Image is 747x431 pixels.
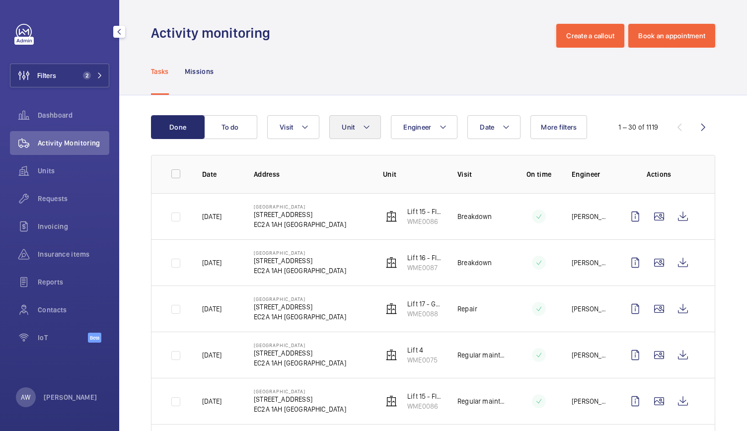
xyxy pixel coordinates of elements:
[329,115,381,139] button: Unit
[618,122,658,132] div: 1 – 30 of 1119
[556,24,624,48] button: Create a callout
[467,115,521,139] button: Date
[403,123,431,131] span: Engineer
[254,169,367,179] p: Address
[391,115,457,139] button: Engineer
[457,304,477,314] p: Repair
[254,388,346,394] p: [GEOGRAPHIC_DATA]
[342,123,355,131] span: Unit
[38,138,109,148] span: Activity Monitoring
[254,256,346,266] p: [STREET_ADDRESS]
[202,350,222,360] p: [DATE]
[151,115,205,139] button: Done
[623,169,695,179] p: Actions
[38,333,88,343] span: IoT
[185,67,214,76] p: Missions
[88,333,101,343] span: Beta
[280,123,293,131] span: Visit
[254,348,346,358] p: [STREET_ADDRESS]
[407,345,438,355] p: Lift 4
[38,277,109,287] span: Reports
[457,396,506,406] p: Regular maintenance
[385,349,397,361] img: elevator.svg
[38,221,109,231] span: Invoicing
[407,299,442,309] p: Lift 17 - Goods Lift - Loading Bay
[38,305,109,315] span: Contacts
[407,309,442,319] p: WME0088
[457,212,492,221] p: Breakdown
[267,115,319,139] button: Visit
[457,169,506,179] p: Visit
[522,169,556,179] p: On time
[572,212,607,221] p: [PERSON_NAME]
[254,250,346,256] p: [GEOGRAPHIC_DATA]
[202,258,222,268] p: [DATE]
[202,212,222,221] p: [DATE]
[254,358,346,368] p: EC2A 1AH [GEOGRAPHIC_DATA]
[204,115,257,139] button: To do
[151,24,276,42] h1: Activity monitoring
[254,204,346,210] p: [GEOGRAPHIC_DATA]
[254,342,346,348] p: [GEOGRAPHIC_DATA]
[385,257,397,269] img: elevator.svg
[38,194,109,204] span: Requests
[628,24,715,48] button: Book an appointment
[202,304,222,314] p: [DATE]
[21,392,30,402] p: AW
[44,392,97,402] p: [PERSON_NAME]
[254,219,346,229] p: EC2A 1AH [GEOGRAPHIC_DATA]
[407,391,442,401] p: Lift 15 - Flight Club
[572,350,607,360] p: [PERSON_NAME]
[385,211,397,222] img: elevator.svg
[202,169,238,179] p: Date
[254,296,346,302] p: [GEOGRAPHIC_DATA]
[37,71,56,80] span: Filters
[38,110,109,120] span: Dashboard
[457,350,506,360] p: Regular maintenance
[254,394,346,404] p: [STREET_ADDRESS]
[572,396,607,406] p: [PERSON_NAME]
[254,266,346,276] p: EC2A 1AH [GEOGRAPHIC_DATA]
[572,304,607,314] p: [PERSON_NAME]
[407,263,442,273] p: WME0087
[541,123,577,131] span: More filters
[383,169,442,179] p: Unit
[530,115,587,139] button: More filters
[38,166,109,176] span: Units
[572,169,607,179] p: Engineer
[38,249,109,259] span: Insurance items
[10,64,109,87] button: Filters2
[385,395,397,407] img: elevator.svg
[457,258,492,268] p: Breakdown
[151,67,169,76] p: Tasks
[407,355,438,365] p: WME0075
[254,404,346,414] p: EC2A 1AH [GEOGRAPHIC_DATA]
[202,396,222,406] p: [DATE]
[572,258,607,268] p: [PERSON_NAME]
[407,207,442,216] p: Lift 15 - Flight Club
[407,401,442,411] p: WME0086
[83,72,91,79] span: 2
[254,302,346,312] p: [STREET_ADDRESS]
[407,216,442,226] p: WME0086
[254,312,346,322] p: EC2A 1AH [GEOGRAPHIC_DATA]
[480,123,494,131] span: Date
[407,253,442,263] p: Lift 16 - Flight Club
[385,303,397,315] img: elevator.svg
[254,210,346,219] p: [STREET_ADDRESS]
